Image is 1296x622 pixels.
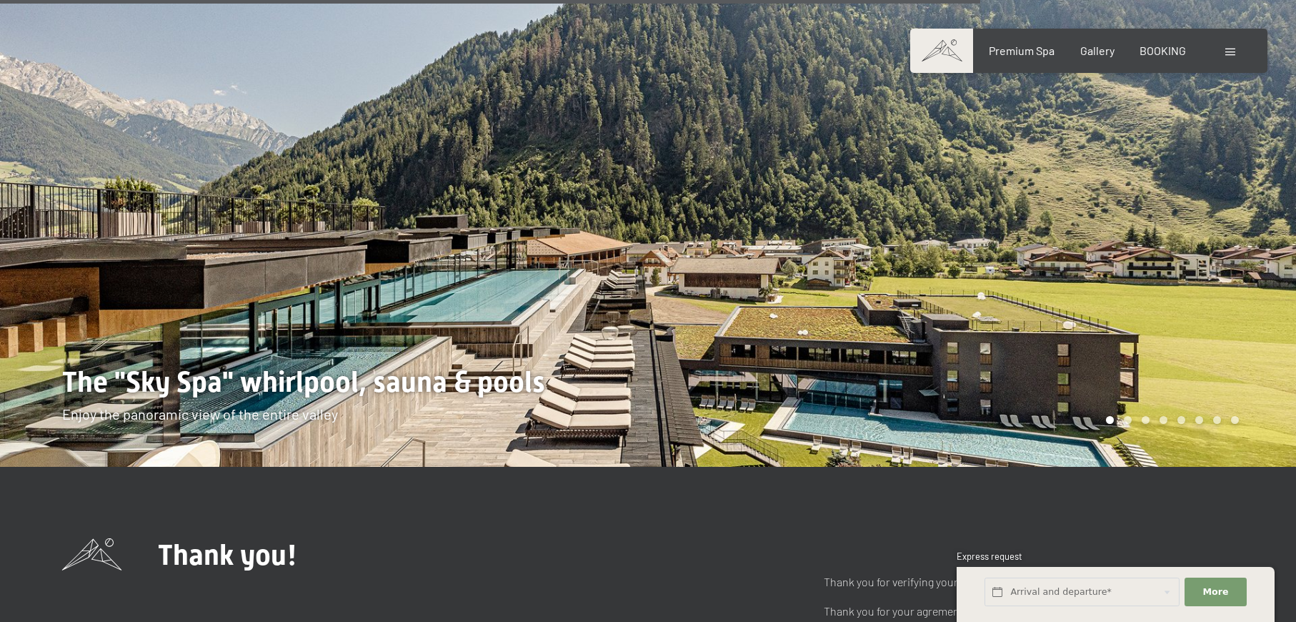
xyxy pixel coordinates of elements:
[1142,416,1150,424] div: Carousel Page 3
[1080,44,1115,57] a: Gallery
[1140,44,1186,57] a: BOOKING
[158,538,297,572] span: Thank you!
[1124,416,1132,424] div: Carousel Page 2
[1160,416,1167,424] div: Carousel Page 4
[1195,416,1203,424] div: Carousel Page 6
[1185,578,1246,607] button: More
[1213,416,1221,424] div: Carousel Page 7
[824,573,1234,591] p: Thank you for verifying your e-mail address!
[1177,416,1185,424] div: Carousel Page 5
[989,44,1055,57] a: Premium Spa
[1231,416,1239,424] div: Carousel Page 8
[1101,416,1239,424] div: Carousel Pagination
[1106,416,1114,424] div: Carousel Page 1 (Current Slide)
[1203,586,1229,598] span: More
[957,551,1022,562] span: Express request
